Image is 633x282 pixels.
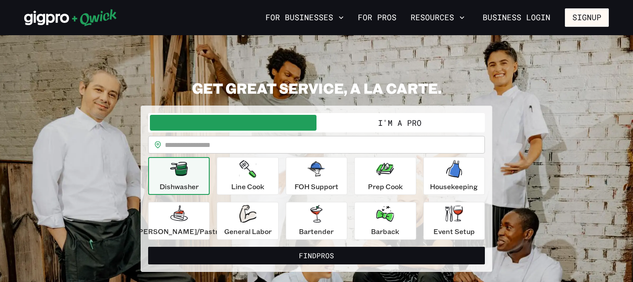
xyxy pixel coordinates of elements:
button: FOH Support [286,157,347,195]
button: General Labor [217,202,278,240]
a: For Pros [354,10,400,25]
button: FindPros [148,247,485,264]
button: Housekeeping [423,157,485,195]
p: Bartender [299,226,334,237]
button: For Businesses [262,10,347,25]
button: Signup [565,8,609,27]
button: Barback [354,202,416,240]
p: Housekeeping [430,181,478,192]
button: Bartender [286,202,347,240]
button: Line Cook [217,157,278,195]
p: [PERSON_NAME]/Pastry [136,226,222,237]
button: I'm a Pro [316,115,483,131]
p: Dishwasher [160,181,199,192]
button: I'm a Business [150,115,316,131]
p: Prep Cook [368,181,403,192]
a: Business Login [475,8,558,27]
p: General Labor [224,226,272,237]
button: Event Setup [423,202,485,240]
button: Prep Cook [354,157,416,195]
p: Line Cook [231,181,264,192]
button: [PERSON_NAME]/Pastry [148,202,210,240]
button: Dishwasher [148,157,210,195]
p: FOH Support [295,181,338,192]
button: Resources [407,10,468,25]
p: Barback [371,226,399,237]
p: Event Setup [433,226,475,237]
h2: GET GREAT SERVICE, A LA CARTE. [141,79,492,97]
